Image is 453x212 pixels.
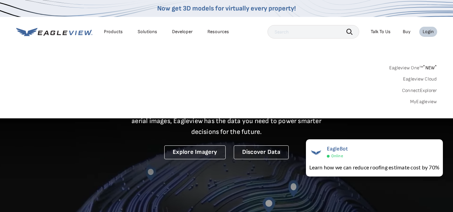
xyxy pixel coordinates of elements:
span: Online [331,154,343,159]
div: Talk To Us [371,29,391,35]
a: ConnectExplorer [402,88,437,94]
div: Solutions [138,29,157,35]
a: Discover Data [234,145,289,159]
span: EagleBot [327,146,348,152]
a: Buy [403,29,410,35]
div: Login [423,29,434,35]
p: A new era starts here. Built on more than 3.5 billion high-resolution aerial images, Eagleview ha... [123,105,330,137]
a: Now get 3D models for virtually every property! [157,4,296,13]
div: Products [104,29,123,35]
a: Developer [172,29,193,35]
div: Learn how we can reduce roofing estimate cost by 70% [309,163,440,171]
input: Search [267,25,359,39]
a: Eagleview Cloud [403,76,437,82]
a: MyEagleview [410,99,437,105]
div: Resources [207,29,229,35]
a: Explore Imagery [164,145,226,159]
span: NEW [423,65,437,71]
img: EagleBot [309,146,323,159]
a: Eagleview One™*NEW* [389,63,437,71]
